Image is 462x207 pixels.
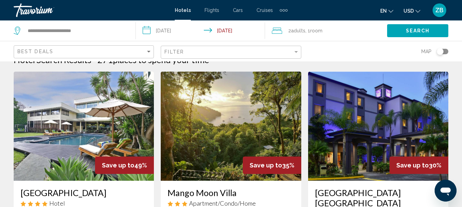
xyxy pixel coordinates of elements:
button: Change currency [404,6,420,16]
img: Hotel image [14,72,154,181]
button: Check-in date: Jan 18, 2026 Check-out date: Jan 24, 2026 [136,20,265,41]
span: Adults [291,28,305,33]
span: Filter [164,49,184,55]
span: Apartment/Condo/Home [189,199,256,207]
span: , 1 [305,26,322,35]
span: Save up to [396,162,429,169]
a: Flights [204,8,219,13]
img: Hotel image [308,72,448,181]
button: Extra navigation items [280,5,288,16]
span: Save up to [250,162,282,169]
span: 2 [288,26,305,35]
button: Travelers: 2 adults, 0 children [265,20,387,41]
div: 4 star Hotel [21,199,147,207]
button: Filter [161,45,301,59]
button: Toggle map [432,48,448,55]
button: Change language [380,6,393,16]
a: Mango Moon Villa [168,188,294,198]
button: Search [387,24,448,37]
button: User Menu [431,3,448,17]
div: 35% [243,157,301,174]
span: Save up to [102,162,134,169]
div: 30% [390,157,448,174]
span: USD [404,8,414,14]
a: Cars [233,8,243,13]
span: Hotel [49,199,65,207]
mat-select: Sort by [17,49,152,55]
a: Hotels [175,8,191,13]
div: 3 star Apartment [168,199,294,207]
img: Hotel image [161,72,301,181]
span: Map [421,47,432,56]
span: Search [406,28,430,34]
span: ZB [435,7,444,14]
div: 49% [95,157,154,174]
span: en [380,8,387,14]
span: Room [310,28,322,33]
a: [GEOGRAPHIC_DATA] [21,188,147,198]
span: Best Deals [17,49,53,54]
a: Cruises [256,8,273,13]
iframe: Button to launch messaging window [435,180,457,202]
a: Travorium [14,3,168,17]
